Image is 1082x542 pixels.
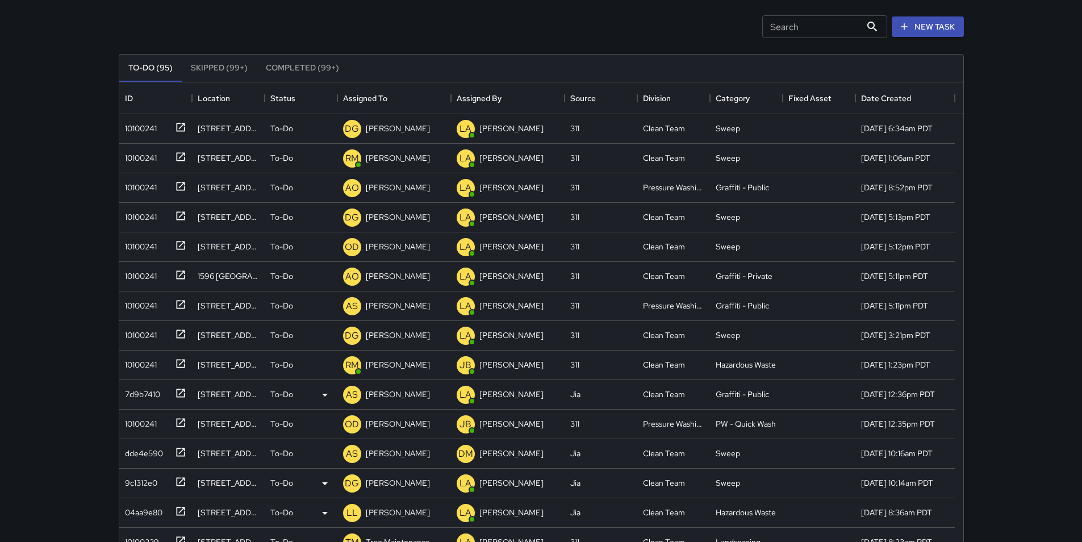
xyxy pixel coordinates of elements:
[643,182,704,193] div: Pressure Washing
[643,477,685,489] div: Clean Team
[570,300,579,311] div: 311
[366,152,430,164] p: [PERSON_NAME]
[570,359,579,370] div: 311
[270,82,295,114] div: Status
[457,82,502,114] div: Assigned By
[570,270,579,282] div: 311
[120,207,157,223] div: 10100241
[120,355,157,370] div: 10100241
[861,82,911,114] div: Date Created
[459,211,471,224] p: LA
[257,55,348,82] button: Completed (99+)
[861,241,930,252] div: 8/11/2025, 5:12pm PDT
[120,325,157,341] div: 10100241
[643,418,704,430] div: Pressure Washing
[479,448,544,459] p: [PERSON_NAME]
[716,241,740,252] div: Sweep
[366,270,430,282] p: [PERSON_NAME]
[459,477,471,490] p: LA
[346,506,358,520] p: LL
[198,241,259,252] div: 150 Franklin Street
[643,82,671,114] div: Division
[643,211,685,223] div: Clean Team
[192,82,265,114] div: Location
[270,211,293,223] p: To-Do
[198,182,259,193] div: 171 Fell Street
[479,330,544,341] p: [PERSON_NAME]
[346,447,358,461] p: AS
[270,448,293,459] p: To-Do
[643,123,685,134] div: Clean Team
[643,359,685,370] div: Clean Team
[479,182,544,193] p: [PERSON_NAME]
[270,359,293,370] p: To-Do
[570,152,579,164] div: 311
[861,507,932,518] div: 8/11/2025, 8:36am PDT
[459,299,471,313] p: LA
[198,330,259,341] div: 240 Fell Street
[458,447,473,461] p: DM
[270,270,293,282] p: To-Do
[120,177,157,193] div: 10100241
[345,181,359,195] p: AO
[861,477,933,489] div: 8/11/2025, 10:14am PDT
[459,506,471,520] p: LA
[643,300,704,311] div: Pressure Washing
[716,359,776,370] div: Hazardous Waste
[643,507,685,518] div: Clean Team
[716,270,772,282] div: Graffiti - Private
[366,182,430,193] p: [PERSON_NAME]
[479,359,544,370] p: [PERSON_NAME]
[366,507,430,518] p: [PERSON_NAME]
[459,181,471,195] p: LA
[198,448,259,459] div: 171 Fell Street
[345,477,359,490] p: DG
[479,123,544,134] p: [PERSON_NAME]
[345,418,359,431] p: OD
[120,384,160,400] div: 7d9b7410
[716,389,769,400] div: Graffiti - Public
[643,448,685,459] div: Clean Team
[120,295,157,311] div: 10100241
[570,330,579,341] div: 311
[643,241,685,252] div: Clean Team
[198,152,259,164] div: 30 Van Ness Avenue
[855,82,955,114] div: Date Created
[366,123,430,134] p: [PERSON_NAME]
[716,152,740,164] div: Sweep
[270,389,293,400] p: To-Do
[366,418,430,430] p: [PERSON_NAME]
[716,448,740,459] div: Sweep
[345,122,359,136] p: DG
[343,82,387,114] div: Assigned To
[716,300,769,311] div: Graffiti - Public
[892,16,964,37] button: New Task
[861,300,928,311] div: 8/11/2025, 5:11pm PDT
[861,270,928,282] div: 8/11/2025, 5:11pm PDT
[198,82,230,114] div: Location
[345,358,359,372] p: RM
[643,330,685,341] div: Clean Team
[366,300,430,311] p: [PERSON_NAME]
[270,418,293,430] p: To-Do
[198,300,259,311] div: 24 Franklin Street
[345,152,359,165] p: RM
[459,418,471,431] p: JB
[479,241,544,252] p: [PERSON_NAME]
[198,418,259,430] div: 567 Golden Gate Avenue
[637,82,710,114] div: Division
[459,270,471,283] p: LA
[345,211,359,224] p: DG
[270,182,293,193] p: To-Do
[479,389,544,400] p: [PERSON_NAME]
[120,443,163,459] div: dde4e590
[716,330,740,341] div: Sweep
[270,330,293,341] p: To-Do
[198,359,259,370] div: 200 Van Ness Avenue
[570,389,580,400] div: Jia
[120,266,157,282] div: 10100241
[265,82,337,114] div: Status
[459,358,471,372] p: JB
[861,182,933,193] div: 8/11/2025, 8:52pm PDT
[565,82,637,114] div: Source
